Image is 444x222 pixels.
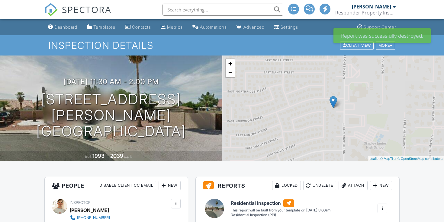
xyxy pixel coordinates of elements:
[44,3,58,16] img: The Best Home Inspection Software - Spectora
[190,22,229,33] a: Automations (Advanced)
[226,68,235,77] a: Zoom out
[368,156,444,161] div: |
[77,215,110,220] div: [PHONE_NUMBER]
[335,10,396,16] div: Responder Property Inspections
[97,181,156,190] div: Disable Client CC Email
[281,24,298,30] div: Settings
[272,181,301,190] div: Locked
[70,215,139,221] a: [PHONE_NUMBER]
[380,157,397,160] a: © MapTiler
[45,177,188,194] h3: People
[355,22,398,33] a: Support Center
[376,41,395,49] div: More
[370,181,392,190] div: New
[397,157,442,160] a: © OpenStreetMap contributors
[167,24,183,30] div: Metrics
[243,24,265,30] div: Advanced
[231,208,330,213] div: This report will be built from your template on [DATE] 3:00am
[85,22,118,33] a: Templates
[369,157,379,160] a: Leaflet
[62,3,111,16] span: SPECTORA
[339,43,375,47] a: Client View
[93,24,115,30] div: Templates
[92,153,105,159] div: 1993
[123,22,153,33] a: Contacts
[333,28,431,43] div: Report was successfully destroyed.
[10,91,212,139] h1: [STREET_ADDRESS][PERSON_NAME] [GEOGRAPHIC_DATA]
[158,22,185,33] a: Metrics
[162,4,283,16] input: Search everything...
[340,41,374,49] div: Client View
[85,154,92,159] span: Built
[46,22,80,33] a: Dashboard
[63,78,159,86] h3: [DATE] 11:30 am - 2:00 pm
[132,24,151,30] div: Contacts
[110,153,123,159] div: 2039
[303,181,336,190] div: Undelete
[272,22,301,33] a: Settings
[44,8,111,21] a: SPECTORA
[70,206,109,215] div: [PERSON_NAME]
[234,22,267,33] a: Advanced
[159,181,181,190] div: New
[226,59,235,68] a: Zoom in
[352,4,391,10] div: [PERSON_NAME]
[48,40,396,51] h1: Inspection Details
[231,199,330,207] h6: Residential Inspection
[339,181,368,190] div: Attach
[200,24,227,30] div: Automations
[70,200,91,205] span: Inspector
[54,24,77,30] div: Dashboard
[124,154,133,159] span: sq. ft.
[196,177,399,194] h3: Reports
[231,213,330,218] div: Residential Inspection (RPI)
